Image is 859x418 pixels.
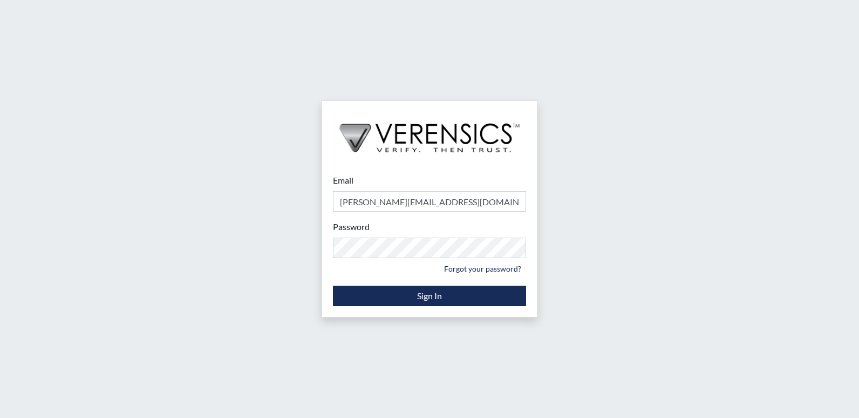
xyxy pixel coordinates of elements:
input: Email [333,191,526,212]
label: Email [333,174,353,187]
img: logo-wide-black.2aad4157.png [322,101,537,164]
a: Forgot your password? [439,260,526,277]
label: Password [333,220,370,233]
button: Sign In [333,286,526,306]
